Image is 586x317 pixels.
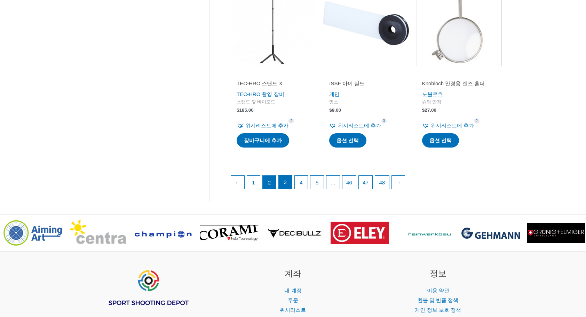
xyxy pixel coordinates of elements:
a: 페이지 4 [295,176,308,189]
nav: 제품 페이지 매김 [230,175,501,193]
a: 게만 [329,91,340,97]
a: 장바구니에 추가: "TEC-HRO Stand X" [237,133,289,148]
bdi: $ 185.00 [237,108,254,113]
a: 내 계정 [284,287,301,293]
a: 위시리스트에 추가 [422,121,474,130]
span: 2 [288,118,294,124]
h2: 계좌 [229,267,357,280]
a: 위시리스트에 추가 [237,121,288,130]
h2: TEC-HRO 스탠드 X [237,80,310,87]
a: 개인 정보 보호 정책 [415,307,461,313]
a: 노블로흐 [422,91,443,97]
span: 3 [381,118,387,124]
a: 페이지 48 [375,176,389,189]
bdi: 27.00 [422,108,436,113]
span: 페이지 2 [263,176,276,189]
a: 페이지 46 [342,176,356,189]
img: 브랜드 로고 [331,222,389,245]
a: 위시리스트 [280,307,306,313]
a: 위시리스트에 추가 [329,121,381,130]
a: 이용 약관 [427,287,449,293]
a: 페이지 47 [359,176,372,189]
a: 환불 및 반품 정책 [418,297,459,303]
nav: 정보 [374,286,502,315]
a: TEC-HRO 스탠드 X [237,80,310,89]
h2: Knobloch 안경용 렌즈 홀더 [422,80,495,87]
iframe: Customer reviews powered by Trustpilot [422,70,495,79]
span: … [326,176,340,189]
a: "Knobloch 안경용 렌즈 홀더"에 대한 옵션을 선택하십시오. [422,133,459,148]
a: Knobloch 안경용 렌즈 홀더 [422,80,495,89]
h2: 정보 [374,267,502,280]
span: 명소 [329,99,402,105]
a: 페이지 5 [310,176,324,189]
a: → [392,176,405,189]
aside: 바닥글 위젯 3 [374,267,502,315]
a: ISSF 아이 실드 [329,80,402,89]
a: 주문 [288,297,298,303]
span: 슈팅 안경 [422,99,495,105]
iframe: Customer reviews powered by Trustpilot [237,70,310,79]
span: $ [422,108,425,113]
a: 페이지 3 [279,175,292,189]
nav: 계좌 [229,286,357,315]
span: 위시리스트에 추가 [245,122,288,128]
span: 스탠드 및 바이포드 [237,99,310,105]
span: 2 [474,118,480,124]
aside: 바닥글 위젯 2 [229,267,357,315]
span: 위시리스트에 추가 [338,122,381,128]
iframe: Customer reviews powered by Trustpilot [329,70,402,79]
span: 위시리스트에 추가 [431,122,474,128]
a: 페이지 1 [247,176,260,189]
bdi: 9.00 [329,108,341,113]
h2: ISSF 아이 실드 [329,80,402,87]
a: TEC-HRO 촬영 장비 [237,91,284,97]
span: $ [329,108,332,113]
a: "ISSF 아이실드" 옵션 선택 [329,133,366,148]
a: ← [231,176,244,189]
